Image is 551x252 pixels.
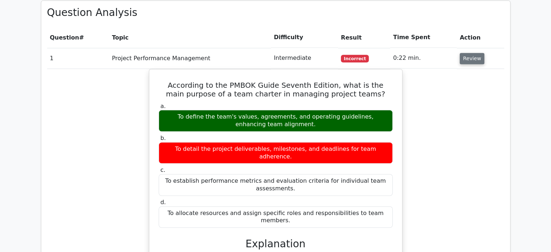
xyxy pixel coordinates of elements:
[109,27,271,48] th: Topic
[160,135,166,141] span: b.
[109,48,271,69] td: Project Performance Management
[47,48,109,69] td: 1
[47,7,504,19] h3: Question Analysis
[271,27,338,48] th: Difficulty
[457,27,504,48] th: Action
[390,27,457,48] th: Time Spent
[159,174,393,196] div: To establish performance metrics and evaluation criteria for individual team assessments.
[390,48,457,69] td: 0:22 min.
[159,206,393,228] div: To allocate resources and assign specific roles and responsibilities to team members.
[338,27,390,48] th: Result
[50,34,79,41] span: Question
[47,27,109,48] th: #
[159,142,393,164] div: To detail the project deliverables, milestones, and deadlines for team adherence.
[160,103,166,110] span: a.
[160,166,166,173] span: c.
[460,53,484,64] button: Review
[158,81,393,98] h5: According to the PMBOK Guide Seventh Edition, what is the main purpose of a team charter in manag...
[160,199,166,206] span: d.
[163,238,388,250] h3: Explanation
[159,110,393,132] div: To define the team's values, agreements, and operating guidelines, enhancing team alignment.
[341,55,369,62] span: Incorrect
[271,48,338,69] td: Intermediate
